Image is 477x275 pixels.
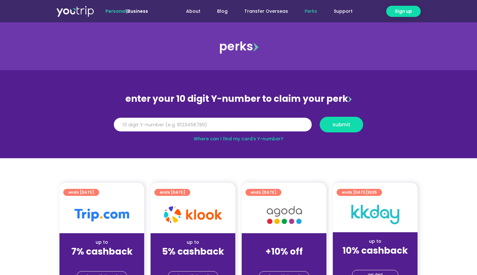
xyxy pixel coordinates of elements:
[162,245,224,258] strong: 5% cashback
[106,8,148,14] span: |
[236,5,296,17] a: Transfer Overseas
[338,238,412,245] div: up to
[246,189,281,196] a: ends [DATE]
[386,6,421,17] a: Sign up
[337,189,382,196] a: ends [DATE]2025
[342,189,377,196] span: ends [DATE]
[325,5,361,17] a: Support
[338,256,412,263] div: (for stays only)
[156,239,230,246] div: up to
[156,257,230,264] div: (for stays only)
[278,239,290,245] span: up to
[296,5,325,17] a: Perks
[320,117,363,132] button: submit
[68,189,94,196] span: ends [DATE]
[111,91,366,107] div: enter your 10 digit Y-number to claim your perk
[160,189,185,196] span: ends [DATE]
[65,257,139,264] div: (for stays only)
[342,244,408,257] strong: 10% cashback
[395,8,412,15] span: Sign up
[128,8,148,14] a: Business
[247,257,321,264] div: (for stays only)
[178,5,209,17] a: About
[265,245,303,258] strong: +10% off
[114,117,363,137] form: Y Number
[106,8,126,14] span: Personal
[251,189,276,196] span: ends [DATE]
[154,189,190,196] a: ends [DATE]
[65,239,139,246] div: up to
[114,118,312,132] input: 10 digit Y-number (e.g. 8123456789)
[194,136,283,142] a: Where can I find my card’s Y-number?
[332,122,350,127] span: submit
[63,189,99,196] a: ends [DATE]
[165,5,361,17] nav: Menu
[367,190,377,195] span: 2025
[209,5,236,17] a: Blog
[71,245,133,258] strong: 7% cashback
